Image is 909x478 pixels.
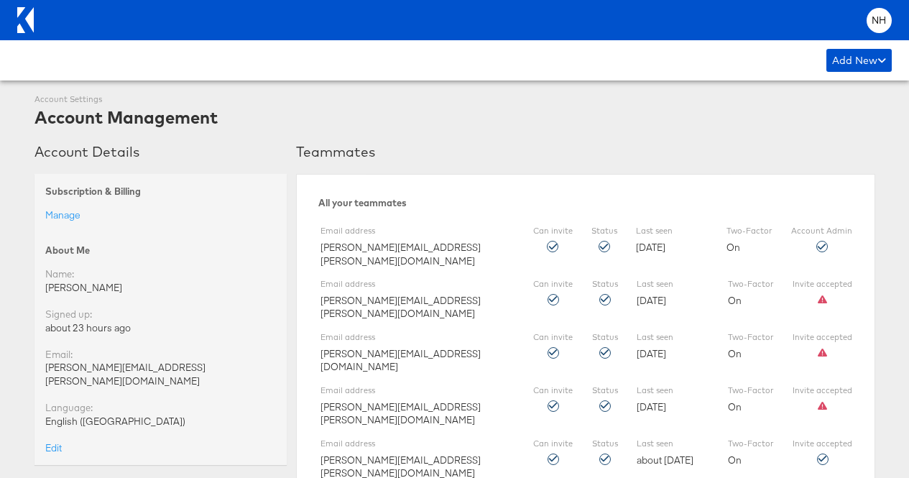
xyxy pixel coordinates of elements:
label: Last seen [636,226,708,237]
label: Can invite [533,332,573,344]
label: Status [592,438,618,450]
div: [DATE] [637,279,709,307]
label: Two-Factor [728,438,774,450]
div: [DATE] [637,385,709,413]
label: Two-Factor [726,226,772,237]
label: Last seen [637,385,709,397]
div: On [728,332,774,360]
label: Can invite [533,226,573,237]
div: Add New [826,49,892,72]
div: about [DATE] [637,438,709,466]
div: [DATE] [636,226,708,254]
div: [DATE] [637,332,709,360]
label: Can invite [533,279,573,290]
label: Email: [45,348,73,362]
label: Two-Factor [728,385,774,397]
div: On [728,438,774,466]
div: Account Settings [34,94,218,106]
h3: Account Details [34,143,287,160]
div: [PERSON_NAME][EMAIL_ADDRESS][PERSON_NAME][DOMAIN_NAME] [320,385,515,427]
label: Email address [320,385,515,397]
h3: Teammates [296,143,875,160]
label: Last seen [637,438,709,450]
div: On [728,279,774,307]
div: [PERSON_NAME][EMAIL_ADDRESS][PERSON_NAME][DOMAIN_NAME] [320,226,515,267]
div: [PERSON_NAME][EMAIL_ADDRESS][PERSON_NAME][DOMAIN_NAME] [45,361,276,387]
a: Edit [45,441,62,455]
label: Last seen [637,279,709,290]
div: All your teammates [318,196,853,210]
div: On [728,385,774,413]
label: Two-Factor [728,332,774,344]
label: Email address [320,438,515,450]
div: [PERSON_NAME][EMAIL_ADDRESS][DOMAIN_NAME] [320,332,515,374]
label: Status [591,226,617,237]
label: Last seen [637,332,709,344]
label: Name: [45,267,74,281]
span: NH [872,16,887,25]
label: Status [592,332,618,344]
label: Can invite [533,438,573,450]
a: Manage [45,208,80,221]
label: Signed up: [45,308,92,321]
label: Email address [320,279,515,290]
label: Status [592,279,618,290]
div: About Me [45,244,276,257]
label: Invite accepted [793,438,852,450]
label: Language: [45,401,93,415]
label: Email address [320,226,515,237]
label: Invite accepted [793,385,852,397]
label: Invite accepted [793,279,852,290]
div: Subscription & Billing [45,185,276,198]
div: about 23 hours ago [45,321,276,335]
div: Account Management [34,105,218,129]
label: Email address [320,332,515,344]
div: [PERSON_NAME] [45,281,276,295]
label: Two-Factor [728,279,774,290]
div: English ([GEOGRAPHIC_DATA]) [45,415,276,428]
div: On [726,226,772,254]
label: Account Admin [791,226,852,237]
label: Status [592,385,618,397]
div: [PERSON_NAME][EMAIL_ADDRESS][PERSON_NAME][DOMAIN_NAME] [320,279,515,321]
label: Invite accepted [793,332,852,344]
label: Can invite [533,385,573,397]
